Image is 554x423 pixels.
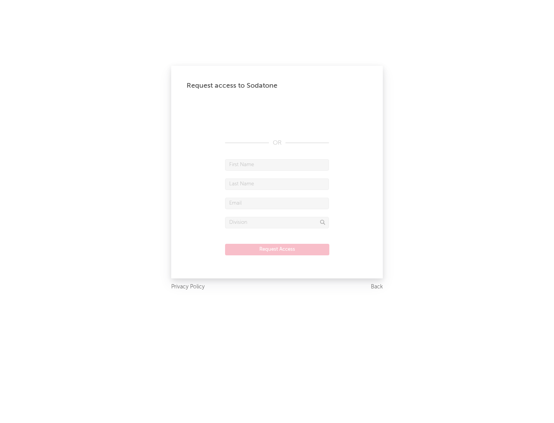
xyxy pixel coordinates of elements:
div: OR [225,138,329,148]
a: Back [371,282,383,292]
a: Privacy Policy [171,282,205,292]
div: Request access to Sodatone [187,81,367,90]
input: Email [225,198,329,209]
input: Division [225,217,329,228]
input: First Name [225,159,329,171]
button: Request Access [225,244,329,255]
input: Last Name [225,178,329,190]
